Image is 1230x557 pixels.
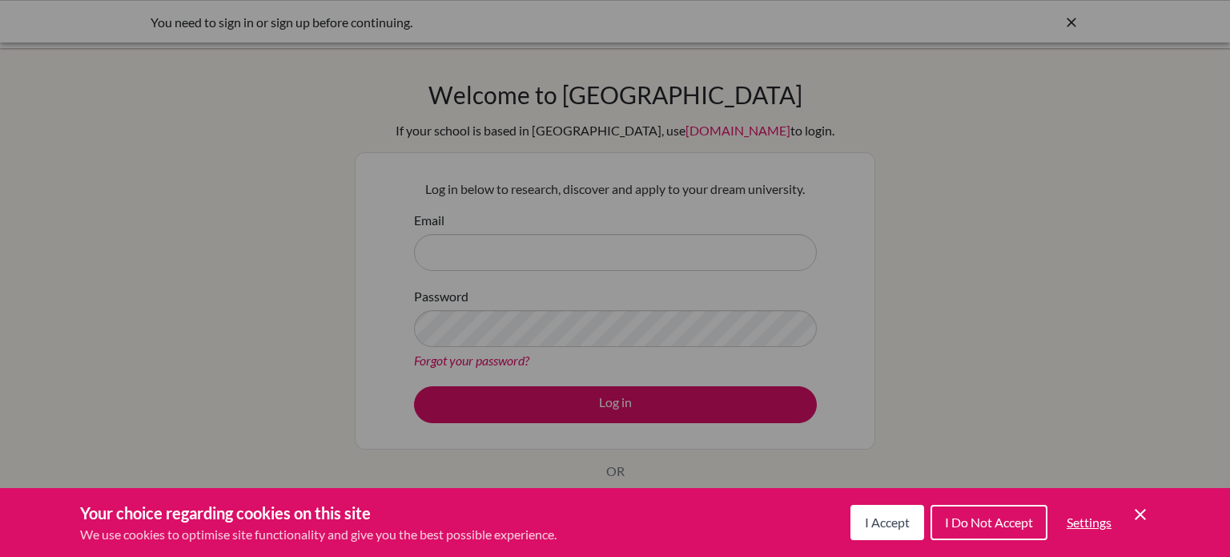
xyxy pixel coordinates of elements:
[80,501,557,525] h3: Your choice regarding cookies on this site
[80,525,557,544] p: We use cookies to optimise site functionality and give you the best possible experience.
[1067,515,1111,530] span: Settings
[1131,505,1150,524] button: Save and close
[1054,507,1124,539] button: Settings
[850,505,924,540] button: I Accept
[945,515,1033,530] span: I Do Not Accept
[931,505,1047,540] button: I Do Not Accept
[865,515,910,530] span: I Accept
